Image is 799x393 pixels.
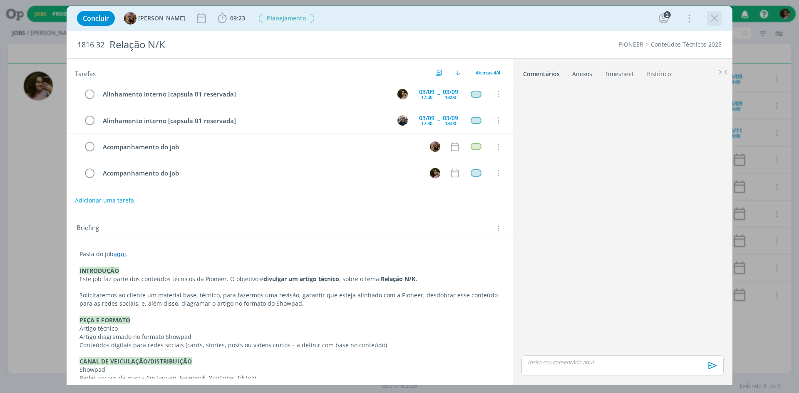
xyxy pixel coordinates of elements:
[77,40,104,49] span: 1816.32
[75,68,96,78] span: Tarefas
[646,66,671,78] a: Histórico
[619,40,643,48] a: PIONEER
[430,141,440,152] img: A
[657,12,670,25] button: 2
[445,121,456,126] div: 18:00
[445,95,456,99] div: 18:00
[523,66,560,78] a: Comentários
[419,89,434,95] div: 03/09
[79,316,130,324] strong: PEÇA E FORMATO
[443,89,458,95] div: 03/09
[216,12,247,25] button: 09:23
[138,15,185,21] span: [PERSON_NAME]
[79,366,500,374] p: Showpad
[106,35,450,55] div: Relação N/K
[79,333,500,341] p: Artigo diagramado no formato Showpad
[604,66,634,78] a: Timesheet
[74,193,134,208] button: Adicionar uma tarefa
[79,250,500,258] p: Pasta do job .
[397,115,408,126] img: M
[258,13,315,24] button: Planejamento
[421,95,432,99] div: 17:30
[77,11,115,26] button: Concluir
[476,69,500,76] span: Abertas 4/4
[429,167,441,179] button: N
[79,341,500,349] p: Conteúdos digitais para redes sociais (cards, stories, posts ou vídeos curtos – a definir com bas...
[263,275,298,283] strong: divulgar um
[259,14,314,23] span: Planejamento
[572,70,592,78] div: Anexos
[381,275,417,283] strong: Relação N/K.
[83,15,109,22] span: Concluir
[429,141,441,153] button: A
[437,91,440,97] span: --
[79,324,500,333] p: Artigo técnico
[99,168,422,178] div: Acompanhamento do job
[300,275,339,283] strong: artigo técnico
[339,275,381,283] span: , sobre o tema:
[124,12,136,25] img: A
[430,168,440,178] img: N
[79,267,119,274] strong: INTRODUÇÃO
[396,88,409,100] button: N
[396,114,409,126] button: M
[79,374,500,382] p: Redes sociais da marca (Instagram, Facebook, YouTube, TikTok)
[421,121,432,126] div: 17:30
[79,275,263,283] span: Este job faz parte dos conteúdos técnicos da Pioneer. O objetivo é
[99,116,390,126] div: Alinhamento interno [capsula 01 reservada]
[437,117,440,123] span: --
[443,115,458,121] div: 03/09
[455,70,460,75] img: arrow-down.svg
[77,223,99,234] span: Briefing
[419,115,434,121] div: 03/09
[99,142,422,152] div: Acompanhamento do job
[114,250,126,258] a: aqui
[651,40,722,48] a: Conteúdos Técnicos 2025
[67,6,732,385] div: dialog
[124,12,185,25] button: A[PERSON_NAME]
[79,291,500,308] p: Solicitaremos ao cliente um material base, técnico, para fazermos uma revisão, garantir que estej...
[664,11,671,18] div: 2
[79,357,192,365] strong: CANAL DE VEICULAÇÃO/DISTRIBUIÇÃO
[397,89,408,99] img: N
[230,14,245,22] span: 09:23
[99,89,390,99] div: Alinhamento interno [capsula 01 reservada]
